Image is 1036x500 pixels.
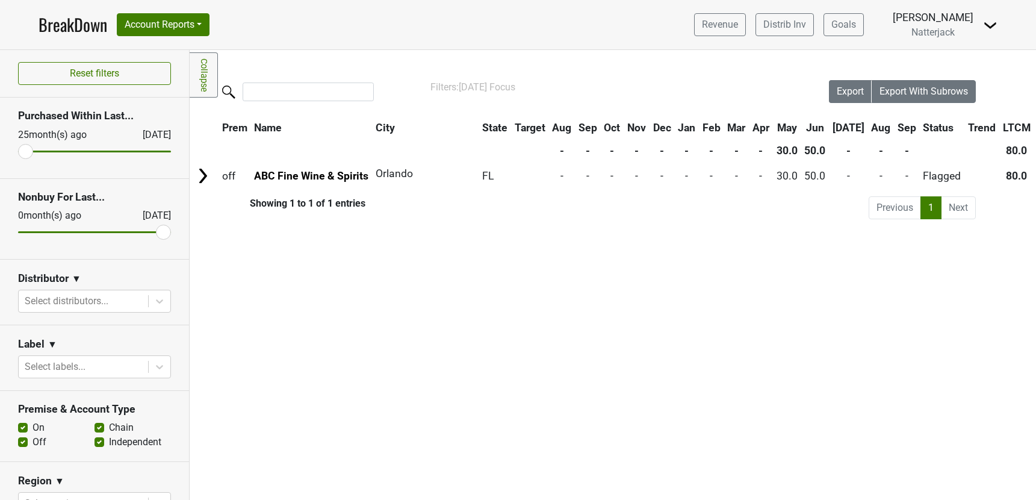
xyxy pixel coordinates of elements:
[18,110,171,122] h3: Purchased Within Last...
[872,80,976,103] button: Export With Subrows
[801,117,828,139] th: Jun: activate to sort column ascending
[219,163,250,189] td: off
[39,12,107,37] a: BreakDown
[777,170,798,182] span: 30.0
[586,170,589,182] span: -
[847,170,850,182] span: -
[549,140,574,161] th: -
[222,122,247,134] span: Prem
[879,86,968,97] span: Export With Subrows
[905,170,908,182] span: -
[774,140,801,161] th: 30.0
[610,170,613,182] span: -
[479,117,510,139] th: State: activate to sort column ascending
[829,80,872,103] button: Export
[512,117,548,139] th: Target: activate to sort column ascending
[965,117,999,139] th: Trend: activate to sort column ascending
[650,117,674,139] th: Dec: activate to sort column ascending
[759,170,762,182] span: -
[601,140,624,161] th: -
[893,10,973,25] div: [PERSON_NAME]
[191,117,218,139] th: &nbsp;: activate to sort column ascending
[18,272,69,285] h3: Distributor
[830,140,867,161] th: -
[33,420,45,435] label: On
[132,208,171,223] div: [DATE]
[624,140,649,161] th: -
[824,13,864,36] a: Goals
[1006,170,1027,182] span: 80.0
[194,167,212,185] img: Arrow right
[895,117,919,139] th: Sep: activate to sort column ascending
[1000,140,1034,161] th: 80.0
[749,140,772,161] th: -
[18,128,114,142] div: 25 month(s) ago
[624,117,649,139] th: Nov: activate to sort column ascending
[920,163,964,189] td: Flagged
[430,80,795,95] div: Filters:
[459,81,515,93] span: [DATE] Focus
[735,170,738,182] span: -
[660,170,663,182] span: -
[72,272,81,286] span: ▼
[55,474,64,489] span: ▼
[601,117,624,139] th: Oct: activate to sort column ascending
[923,122,954,134] span: Status
[837,86,864,97] span: Export
[48,337,57,352] span: ▼
[725,117,749,139] th: Mar: activate to sort column ascending
[725,140,749,161] th: -
[869,117,894,139] th: Aug: activate to sort column ascending
[895,140,919,161] th: -
[549,117,574,139] th: Aug: activate to sort column ascending
[560,170,563,182] span: -
[373,117,472,139] th: City: activate to sort column ascending
[18,191,171,204] h3: Nonbuy For Last...
[252,117,372,139] th: Name: activate to sort column ascending
[254,122,282,134] span: Name
[190,198,365,209] div: Showing 1 to 1 of 1 entries
[710,170,713,182] span: -
[801,140,828,161] th: 50.0
[749,117,772,139] th: Apr: activate to sort column ascending
[879,170,882,182] span: -
[33,435,46,449] label: Off
[254,170,368,182] a: ABC Fine Wine & Spirits
[18,475,52,487] h3: Region
[515,122,545,134] span: Target
[575,117,600,139] th: Sep: activate to sort column ascending
[1003,122,1031,134] span: LTCM
[968,122,996,134] span: Trend
[920,117,964,139] th: Status: activate to sort column ascending
[675,140,698,161] th: -
[18,208,114,223] div: 0 month(s) ago
[132,128,171,142] div: [DATE]
[675,117,698,139] th: Jan: activate to sort column ascending
[911,27,955,38] span: Natterjack
[699,117,724,139] th: Feb: activate to sort column ascending
[774,117,801,139] th: May: activate to sort column ascending
[18,62,171,85] button: Reset filters
[869,140,894,161] th: -
[1000,117,1034,139] th: LTCM: activate to sort column ascending
[830,117,867,139] th: Jul: activate to sort column ascending
[190,52,218,98] a: Collapse
[694,13,746,36] a: Revenue
[18,338,45,351] h3: Label
[219,117,250,139] th: Prem: activate to sort column ascending
[635,170,638,182] span: -
[18,403,171,416] h3: Premise & Account Type
[575,140,600,161] th: -
[482,170,494,182] span: FL
[983,18,997,33] img: Dropdown Menu
[109,435,161,449] label: Independent
[699,140,724,161] th: -
[117,13,209,36] button: Account Reports
[920,196,941,219] a: 1
[376,167,413,180] span: Orlando
[650,140,674,161] th: -
[804,170,825,182] span: 50.0
[755,13,814,36] a: Distrib Inv
[109,420,134,435] label: Chain
[685,170,688,182] span: -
